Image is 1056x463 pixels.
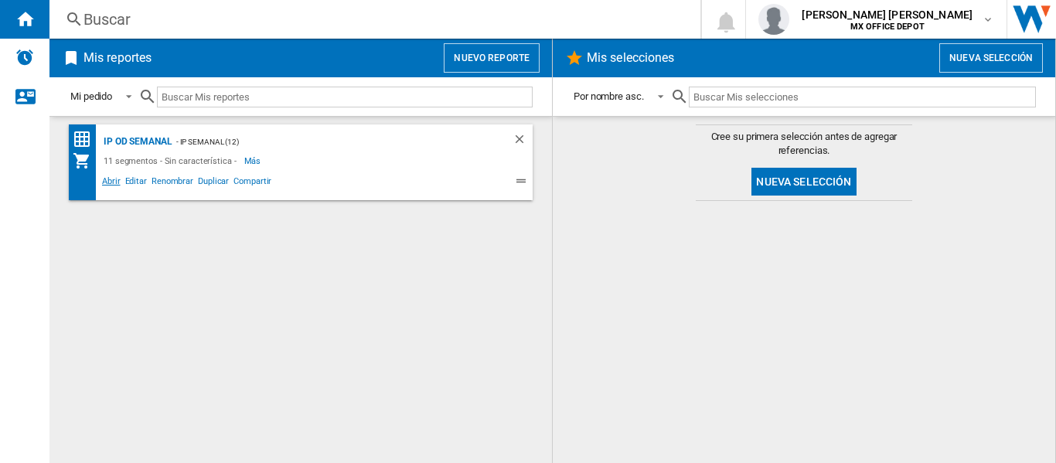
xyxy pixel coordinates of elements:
input: Buscar Mis selecciones [689,87,1036,107]
h2: Mis reportes [80,43,155,73]
button: Nuevo reporte [444,43,540,73]
img: profile.jpg [758,4,789,35]
div: Borrar [513,132,533,151]
span: Editar [123,174,149,192]
h2: Mis selecciones [584,43,678,73]
span: Cree su primera selección antes de agregar referencias. [696,130,912,158]
span: Duplicar [196,174,231,192]
div: Buscar [83,9,660,30]
div: IP OD SEMANAL [100,132,172,151]
span: Renombrar [149,174,196,192]
button: Nueva selección [939,43,1043,73]
input: Buscar Mis reportes [157,87,533,107]
div: Matriz de precios [73,130,100,149]
span: Compartir [231,174,274,192]
button: Nueva selección [751,168,856,196]
b: MX OFFICE DEPOT [850,22,925,32]
img: alerts-logo.svg [15,48,34,66]
div: - IP SEMANAL (12) [172,132,482,151]
span: Abrir [100,174,123,192]
span: [PERSON_NAME] [PERSON_NAME] [802,7,973,22]
span: Más [244,151,264,170]
div: Mi pedido [70,90,112,102]
div: Mi colección [73,151,100,170]
div: Por nombre asc. [574,90,644,102]
div: 11 segmentos - Sin característica - [100,151,244,170]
